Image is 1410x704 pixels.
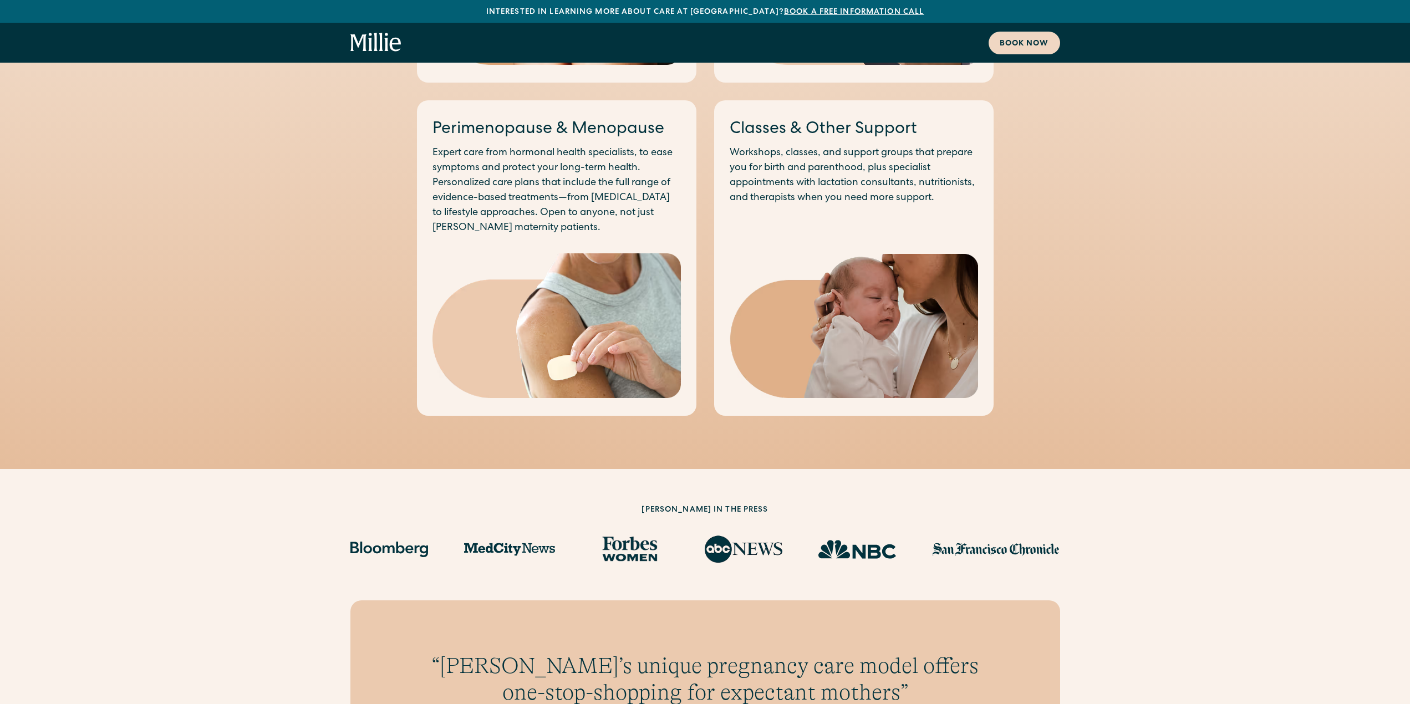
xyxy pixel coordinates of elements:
[591,534,669,565] img: Forbes Women logo
[350,33,401,53] a: home
[989,32,1060,54] a: Book now
[932,543,1060,556] img: San Francisco Chronicle logo
[432,146,681,236] p: Expert care from hormonal health specialists, to ease symptoms and protect your long-term health....
[730,254,978,398] img: Mother gently kissing her newborn's head, capturing a tender moment of love and early bonding in ...
[784,8,924,16] a: Book a free information call
[705,534,782,565] img: ABC News logo
[818,540,896,559] img: NBC Logo
[464,543,555,556] img: MedCity News logo
[730,121,917,138] a: Classes & Other Support
[432,121,664,138] a: Perimenopause & Menopause
[730,146,978,206] p: Workshops, classes, and support groups that prepare you for birth and parenthood, plus specialist...
[1000,38,1049,50] div: Book now
[492,504,918,516] h2: [PERSON_NAME] in the press
[350,542,428,557] img: Bloomberg logo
